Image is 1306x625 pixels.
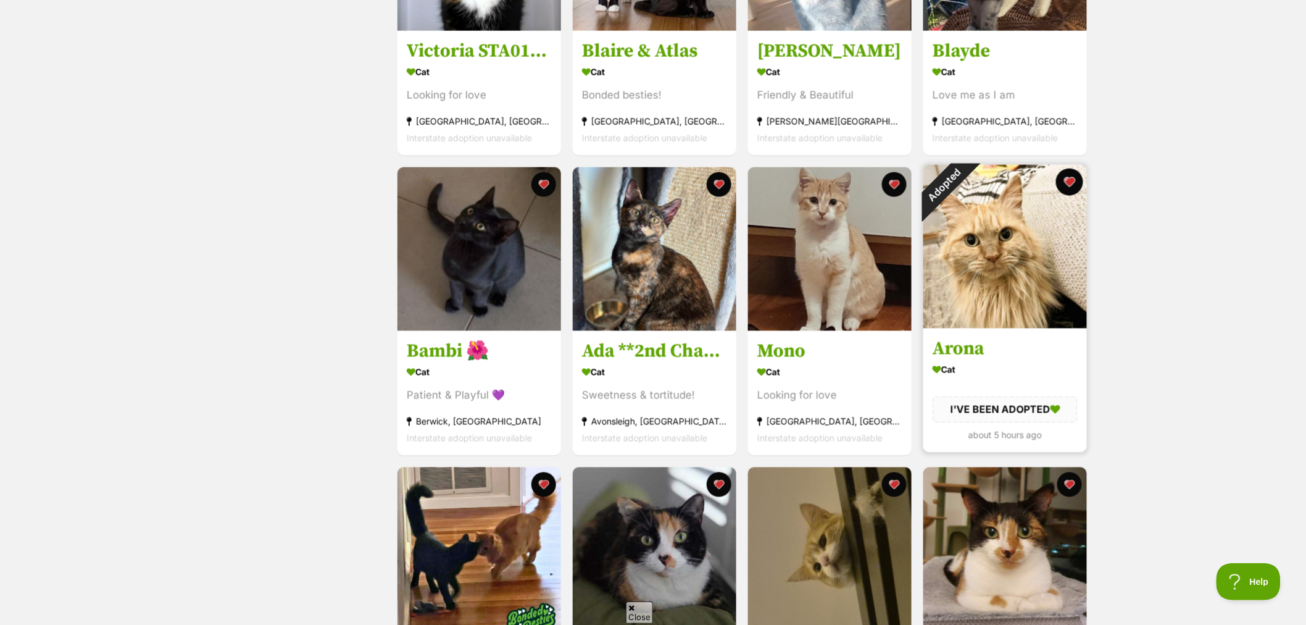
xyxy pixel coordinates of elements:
a: [PERSON_NAME] Cat Friendly & Beautiful [PERSON_NAME][GEOGRAPHIC_DATA] Interstate adoption unavail... [748,30,912,156]
div: Cat [582,363,727,381]
a: Ada **2nd Chance Cat Rescue** Cat Sweetness & tortitude! Avonsleigh, [GEOGRAPHIC_DATA] Interstate... [573,330,736,456]
a: Mono Cat Looking for love [GEOGRAPHIC_DATA], [GEOGRAPHIC_DATA] Interstate adoption unavailable fa... [748,330,912,456]
div: Cat [757,363,902,381]
div: Friendly & Beautiful [757,87,902,104]
div: Patient & Playful 💜 [407,387,552,404]
a: Arona Cat I'VE BEEN ADOPTED about 5 hours ago favourite [923,328,1087,452]
a: Blaire & Atlas Cat Bonded besties! [GEOGRAPHIC_DATA], [GEOGRAPHIC_DATA] Interstate adoption unava... [573,30,736,156]
h3: Blayde [933,40,1078,63]
span: Interstate adoption unavailable [582,433,707,443]
button: favourite [531,172,556,197]
div: I'VE BEEN ADOPTED [933,396,1078,422]
h3: Victoria STA013946 [407,40,552,63]
span: Interstate adoption unavailable [757,433,883,443]
span: Interstate adoption unavailable [407,433,532,443]
div: [GEOGRAPHIC_DATA], [GEOGRAPHIC_DATA] [582,113,727,130]
div: Cat [933,361,1078,379]
img: Mono [748,167,912,331]
button: favourite [882,472,907,497]
div: [GEOGRAPHIC_DATA], [GEOGRAPHIC_DATA] [933,113,1078,130]
div: Cat [582,63,727,81]
div: Avonsleigh, [GEOGRAPHIC_DATA] [582,413,727,430]
a: Adopted [923,319,1087,331]
div: Berwick, [GEOGRAPHIC_DATA] [407,413,552,430]
span: Interstate adoption unavailable [407,133,532,143]
div: Adopted [907,149,981,222]
div: [PERSON_NAME][GEOGRAPHIC_DATA] [757,113,902,130]
button: favourite [882,172,907,197]
img: Arona [923,165,1087,329]
div: [GEOGRAPHIC_DATA], [GEOGRAPHIC_DATA] [407,113,552,130]
div: Sweetness & tortitude! [582,387,727,404]
div: Cat [757,63,902,81]
div: Looking for love [757,387,902,404]
button: favourite [707,172,731,197]
h3: [PERSON_NAME] [757,40,902,63]
button: favourite [1057,472,1082,497]
iframe: Help Scout Beacon - Open [1217,563,1281,600]
span: Interstate adoption unavailable [757,133,883,143]
span: Close [626,602,653,623]
h3: Blaire & Atlas [582,40,727,63]
a: Victoria STA013946 Cat Looking for love [GEOGRAPHIC_DATA], [GEOGRAPHIC_DATA] Interstate adoption ... [397,30,561,156]
div: about 5 hours ago [933,427,1078,443]
h3: Arona [933,337,1078,361]
div: Cat [407,363,552,381]
img: Bambi 🌺 [397,167,561,331]
a: Blayde Cat Love me as I am [GEOGRAPHIC_DATA], [GEOGRAPHIC_DATA] Interstate adoption unavailable f... [923,30,1087,156]
div: Bonded besties! [582,87,727,104]
div: Love me as I am [933,87,1078,104]
button: favourite [707,472,731,497]
a: Bambi 🌺 Cat Patient & Playful 💜 Berwick, [GEOGRAPHIC_DATA] Interstate adoption unavailable favourite [397,330,561,456]
div: [GEOGRAPHIC_DATA], [GEOGRAPHIC_DATA] [757,413,902,430]
h3: Mono [757,340,902,363]
h3: Bambi 🌺 [407,340,552,363]
span: Interstate adoption unavailable [933,133,1058,143]
div: Cat [933,63,1078,81]
h3: Ada **2nd Chance Cat Rescue** [582,340,727,363]
div: Cat [407,63,552,81]
span: Interstate adoption unavailable [582,133,707,143]
button: favourite [531,472,556,497]
img: Ada **2nd Chance Cat Rescue** [573,167,736,331]
div: Looking for love [407,87,552,104]
button: favourite [1056,169,1083,196]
